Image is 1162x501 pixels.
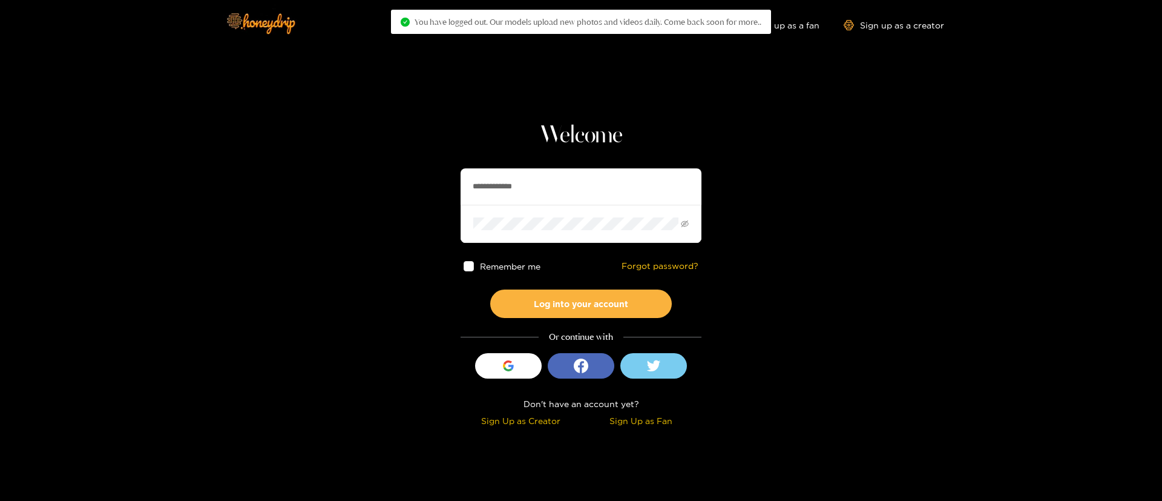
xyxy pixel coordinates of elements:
span: eye-invisible [681,220,689,228]
div: Sign Up as Creator [464,414,578,428]
div: Or continue with [461,330,701,344]
h1: Welcome [461,121,701,150]
span: Remember me [480,262,540,271]
span: check-circle [401,18,410,27]
button: Log into your account [490,290,672,318]
span: You have logged out. Our models upload new photos and videos daily. Come back soon for more.. [415,17,761,27]
div: Don't have an account yet? [461,397,701,411]
a: Sign up as a creator [844,20,944,30]
div: Sign Up as Fan [584,414,698,428]
a: Forgot password? [622,261,698,271]
a: Sign up as a fan [737,20,819,30]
